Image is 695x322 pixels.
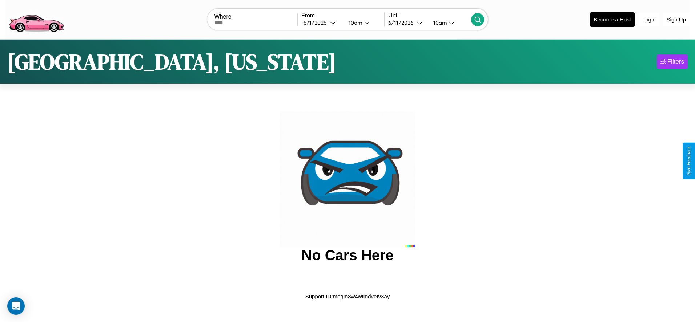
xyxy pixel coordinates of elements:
div: 10am [430,19,449,26]
h1: [GEOGRAPHIC_DATA], [US_STATE] [7,47,336,77]
img: logo [5,4,67,34]
button: Sign Up [663,13,690,26]
button: 6/1/2026 [301,19,343,27]
button: Login [639,13,659,26]
h2: No Cars Here [301,247,393,264]
div: 6 / 1 / 2026 [304,19,330,26]
div: 6 / 11 / 2026 [388,19,417,26]
p: Support ID: megm8w4wtmdvetv3ay [305,292,390,301]
div: 10am [345,19,364,26]
div: Give Feedback [686,146,691,176]
label: From [301,12,384,19]
div: Open Intercom Messenger [7,297,25,315]
label: Where [214,13,297,20]
button: 10am [427,19,471,27]
button: Become a Host [590,12,635,27]
button: Filters [657,54,688,69]
img: car [280,111,415,247]
div: Filters [667,58,684,65]
button: 10am [343,19,384,27]
label: Until [388,12,471,19]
